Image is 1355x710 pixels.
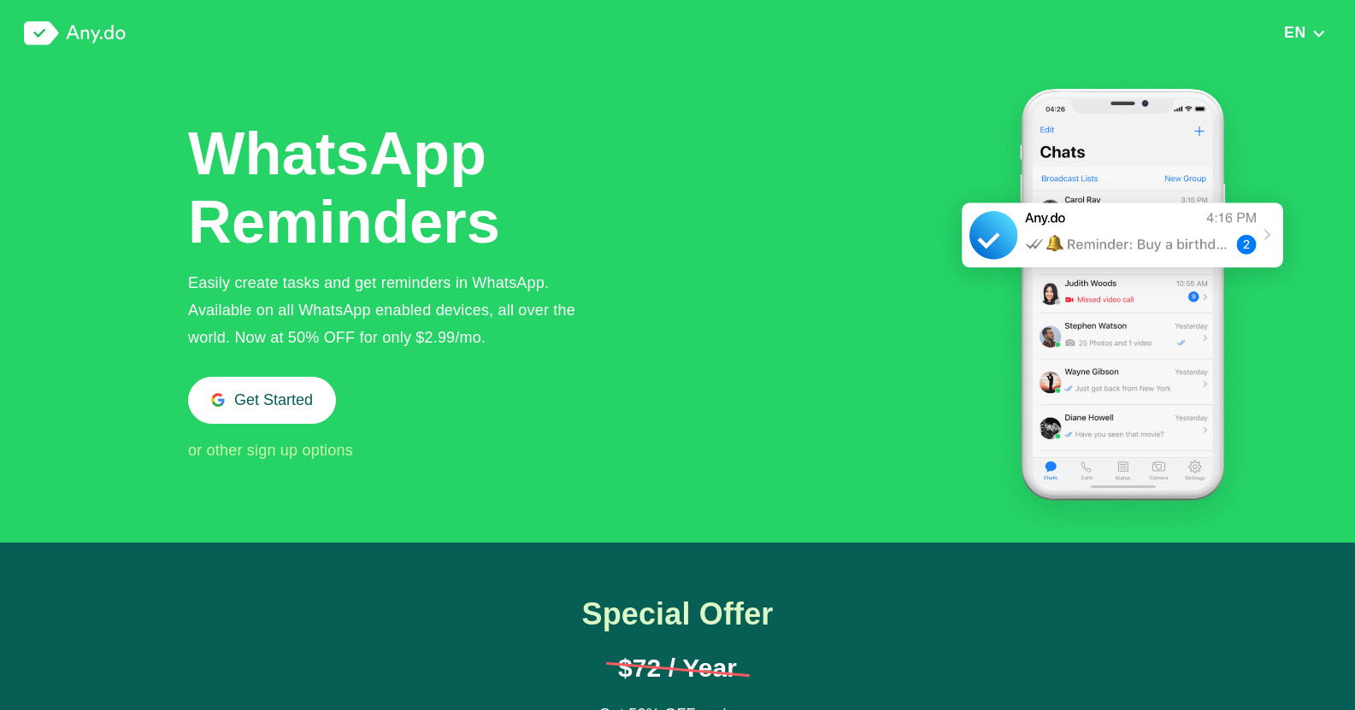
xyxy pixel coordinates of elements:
img: WhatsApp Tasks & Reminders [939,67,1306,543]
img: down [1311,27,1326,39]
h1: Special Offer [545,597,811,631]
h1: $72 / Year [606,655,750,681]
img: logo [24,21,126,45]
div: Easily create tasks and get reminders in WhatsApp. Available on all WhatsApp enabled devices, all... [188,269,604,351]
span: or other sign up options [188,442,353,459]
h1: WhatsApp Reminders [188,120,504,256]
span: EN [1284,24,1306,41]
button: EN [1279,23,1331,42]
button: Get Started [188,377,336,424]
